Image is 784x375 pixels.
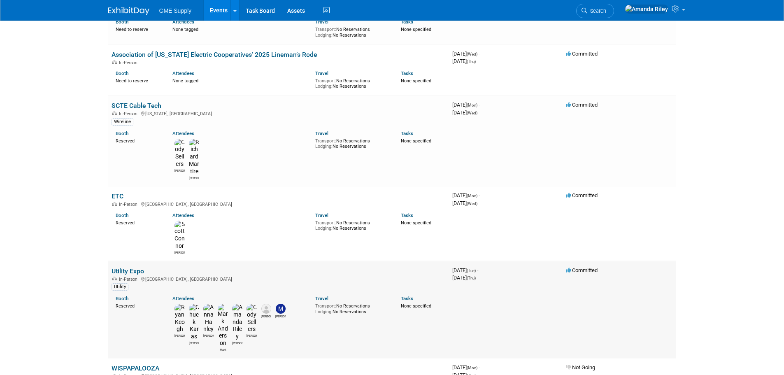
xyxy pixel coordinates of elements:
div: Mitch Gosney [275,314,286,319]
span: [DATE] [452,200,477,206]
a: Attendees [172,70,194,76]
div: Reserved [116,137,161,144]
a: Attendees [172,296,194,301]
a: Tasks [401,296,413,301]
a: Tasks [401,19,413,25]
div: No Reservations No Reservations [315,302,389,314]
span: Transport: [315,220,336,226]
span: (Thu) [467,276,476,280]
a: Search [576,4,614,18]
span: Not Going [566,364,595,370]
a: Association of [US_STATE] Electric Cooperatives’ 2025 Lineman’s Rode [112,51,317,58]
img: In-Person Event [112,277,117,281]
div: Wireline [112,118,133,126]
a: Attendees [172,212,194,218]
span: (Wed) [467,201,477,206]
div: Mark Anderson [218,347,228,352]
span: None specified [401,27,431,32]
img: Mitch Gosney [276,304,286,314]
span: [DATE] [452,267,478,273]
div: Cody Sellers [247,333,257,338]
span: Transport: [315,138,336,144]
span: Search [587,8,606,14]
span: Lodging: [315,84,333,89]
div: No Reservations No Reservations [315,77,389,89]
a: Utility Expo [112,267,144,275]
img: Cody Sellers [247,304,257,333]
div: No Reservations No Reservations [315,25,389,38]
span: None specified [401,138,431,144]
img: Jason Murphy [261,304,271,314]
a: Tasks [401,130,413,136]
span: In-Person [119,60,140,65]
div: Scott Connor [174,250,185,255]
img: In-Person Event [112,60,117,64]
span: [DATE] [452,102,480,108]
span: - [479,364,480,370]
img: In-Person Event [112,202,117,206]
a: Travel [315,212,328,218]
span: In-Person [119,277,140,282]
a: Travel [315,296,328,301]
img: Chuck Karas [189,304,199,340]
span: Lodging: [315,144,333,149]
div: Need to reserve [116,25,161,33]
img: Anna Hanley [203,304,214,333]
span: (Wed) [467,111,477,115]
a: Attendees [172,130,194,136]
span: In-Person [119,111,140,116]
div: Anna Hanley [203,333,214,338]
span: (Wed) [467,52,477,56]
span: None specified [401,303,431,309]
div: Utility [112,283,128,291]
span: Lodging: [315,309,333,314]
span: - [479,102,480,108]
a: WISPAPALOOZA [112,364,159,372]
span: (Mon) [467,193,477,198]
a: Booth [116,296,128,301]
img: ExhibitDay [108,7,149,15]
a: Booth [116,130,128,136]
div: Cody Sellers [174,168,185,173]
a: Tasks [401,70,413,76]
div: Richard Martire [189,175,199,180]
span: None specified [401,220,431,226]
div: None tagged [172,77,309,84]
span: [DATE] [452,109,477,116]
div: Reserved [116,219,161,226]
a: Tasks [401,212,413,218]
span: Transport: [315,27,336,32]
a: Travel [315,130,328,136]
span: Transport: [315,78,336,84]
div: Reserved [116,302,161,309]
div: [GEOGRAPHIC_DATA], [GEOGRAPHIC_DATA] [112,200,446,207]
span: None specified [401,78,431,84]
span: Committed [566,192,598,198]
img: Cody Sellers [174,139,185,168]
a: Attendees [172,19,194,25]
div: Amanda Riley [232,340,242,345]
span: - [477,267,478,273]
span: (Mon) [467,366,477,370]
a: ETC [112,192,123,200]
div: Jason Murphy [261,314,271,319]
span: Committed [566,267,598,273]
span: [DATE] [452,51,480,57]
div: [GEOGRAPHIC_DATA], [GEOGRAPHIC_DATA] [112,275,446,282]
div: [US_STATE], [GEOGRAPHIC_DATA] [112,110,446,116]
img: Mark Anderson [218,304,228,347]
span: (Tue) [467,268,476,273]
div: No Reservations No Reservations [315,219,389,231]
div: Chuck Karas [189,340,199,345]
span: Lodging: [315,33,333,38]
span: Lodging: [315,226,333,231]
img: Richard Martire [189,139,199,175]
img: Scott Connor [174,221,185,250]
div: Need to reserve [116,77,161,84]
span: - [479,51,480,57]
span: GME Supply [159,7,192,14]
div: No Reservations No Reservations [315,137,389,149]
a: Booth [116,212,128,218]
span: (Mon) [467,103,477,107]
span: [DATE] [452,364,480,370]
